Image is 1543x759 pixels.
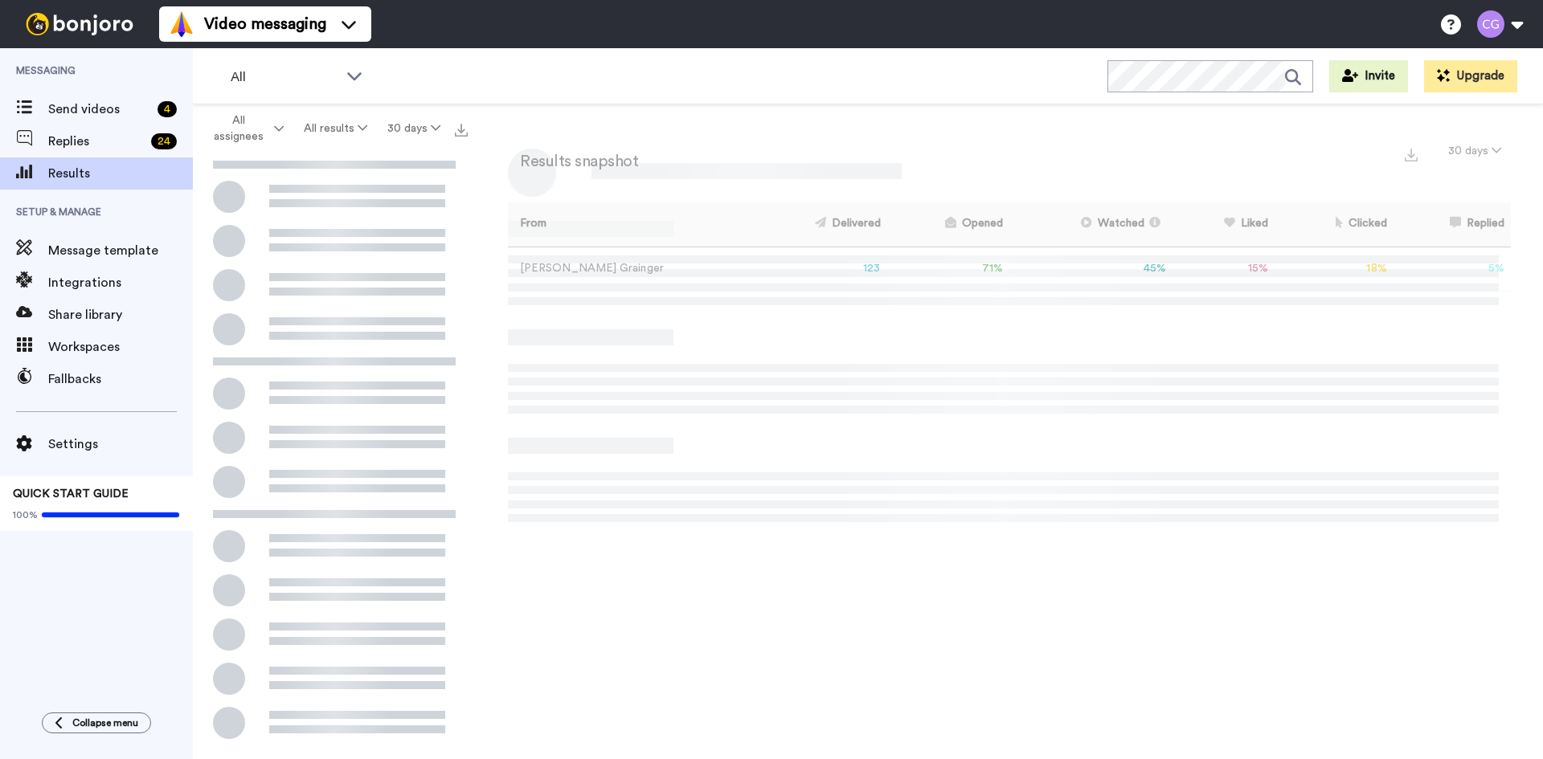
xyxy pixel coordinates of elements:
[13,508,38,521] span: 100%
[1275,202,1394,247] th: Clicked
[887,247,1009,291] td: 71 %
[1275,247,1394,291] td: 18 %
[508,247,752,291] td: [PERSON_NAME] Grainger
[294,114,378,143] button: All results
[1439,137,1511,165] button: 30 days
[158,101,177,117] div: 4
[377,114,450,143] button: 30 days
[752,247,886,291] td: 123
[455,124,468,137] img: export.svg
[1424,60,1517,92] button: Upgrade
[48,305,193,324] span: Share library
[42,712,151,733] button: Collapse menu
[1400,142,1422,165] button: Export a summary of each team member’s results that match this filter now.
[887,202,1009,247] th: Opened
[48,273,193,292] span: Integrations
[206,112,271,145] span: All assignees
[508,202,752,247] th: From
[231,67,338,87] span: All
[1394,202,1511,247] th: Replied
[13,488,129,500] span: QUICK START GUIDE
[48,241,193,260] span: Message template
[1405,149,1418,161] img: export.svg
[1009,202,1173,247] th: Watched
[450,116,473,141] button: Export all results that match these filters now.
[48,100,151,119] span: Send videos
[204,13,326,35] span: Video messaging
[48,164,193,183] span: Results
[72,716,138,729] span: Collapse menu
[196,106,294,151] button: All assignees
[1329,60,1408,92] button: Invite
[508,153,638,170] h2: Results snapshot
[19,13,140,35] img: bj-logo-header-white.svg
[752,202,886,247] th: Delivered
[1173,247,1275,291] td: 15 %
[1394,247,1511,291] td: 5 %
[48,132,145,151] span: Replies
[151,133,177,149] div: 24
[48,369,193,389] span: Fallbacks
[1173,202,1275,247] th: Liked
[48,435,193,454] span: Settings
[169,11,194,37] img: vm-color.svg
[1009,247,1173,291] td: 45 %
[48,337,193,357] span: Workspaces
